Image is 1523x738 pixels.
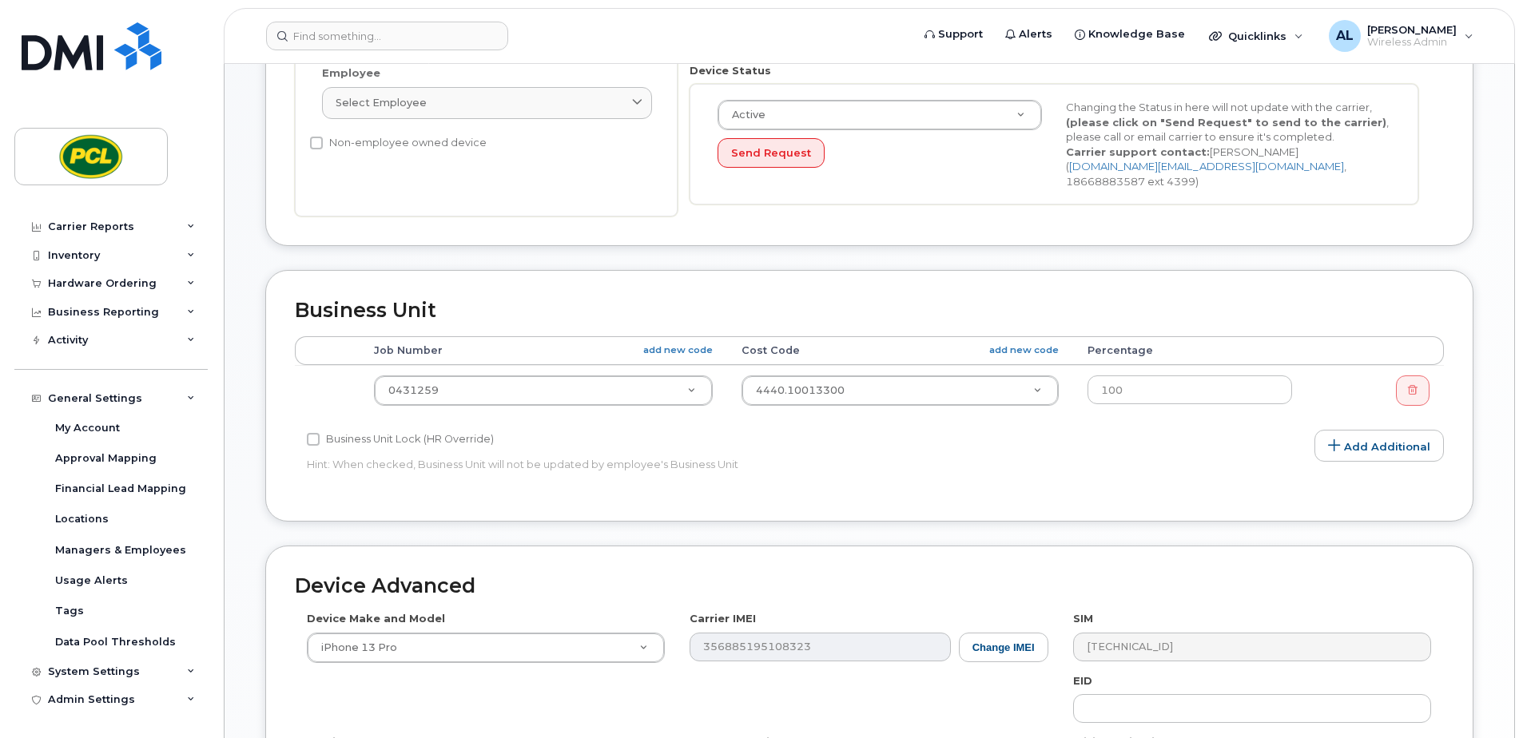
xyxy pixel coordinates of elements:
div: Changing the Status in here will not update with the carrier, , please call or email carrier to e... [1054,100,1402,188]
button: Change IMEI [959,633,1048,662]
a: 0431259 [375,376,712,405]
label: Business Unit Lock (HR Override) [307,430,494,449]
span: [PERSON_NAME] [1367,23,1457,36]
div: Quicklinks [1198,20,1314,52]
span: 0431259 [388,384,439,396]
th: Cost Code [727,336,1073,365]
a: Active [718,101,1041,129]
label: Non-employee owned device [310,133,487,153]
a: Alerts [994,18,1064,50]
span: Alerts [1019,26,1052,42]
span: iPhone 13 Pro [312,641,397,655]
h2: Business Unit [295,300,1444,322]
a: Support [913,18,994,50]
label: SIM [1073,611,1093,626]
span: Quicklinks [1228,30,1286,42]
span: Active [722,108,765,122]
a: Select employee [322,87,652,119]
h2: Device Advanced [295,575,1444,597]
a: iPhone 13 Pro [308,633,664,662]
input: Non-employee owned device [310,137,323,149]
strong: (please click on "Send Request" to send to the carrier) [1066,116,1386,129]
input: Find something... [266,22,508,50]
a: add new code [989,343,1059,357]
span: Knowledge Base [1088,26,1185,42]
span: Wireless Admin [1367,36,1457,49]
span: 4440.10013300 [756,384,845,396]
strong: Carrier support contact: [1066,145,1210,158]
label: Device Make and Model [307,611,445,626]
a: add new code [643,343,713,357]
th: Job Number [360,336,727,365]
a: Knowledge Base [1064,18,1196,50]
span: AL [1336,26,1354,46]
input: Business Unit Lock (HR Override) [307,433,320,446]
label: EID [1073,673,1092,688]
label: Carrier IMEI [690,611,756,626]
div: Amanda Lucier [1318,20,1485,52]
label: Device Status [690,63,771,78]
a: 4440.10013300 [742,376,1058,405]
label: Employee [322,65,380,81]
a: Add Additional [1314,430,1444,462]
a: [DOMAIN_NAME][EMAIL_ADDRESS][DOMAIN_NAME] [1069,160,1344,173]
span: Select employee [336,95,427,110]
span: Support [938,26,983,42]
button: Send Request [718,138,825,168]
p: Hint: When checked, Business Unit will not be updated by employee's Business Unit [307,457,1048,472]
th: Percentage [1073,336,1306,365]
